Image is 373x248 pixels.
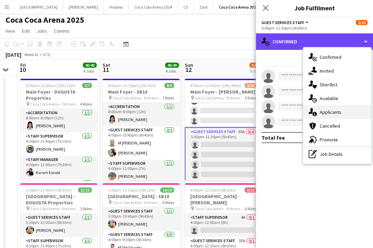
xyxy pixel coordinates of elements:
button: Zaid [194,0,213,14]
span: Coca Cola Arena - Entrance F [195,206,245,211]
div: 4 Jobs [166,68,179,74]
div: 5 Jobs [250,68,261,74]
span: Coca Cola Arena - Entrance F [113,95,162,100]
a: Edit [19,26,33,35]
span: Shortlist [320,82,337,88]
span: 9/9 [164,83,174,88]
span: Coca Cola Arena - Entrance F [30,206,80,211]
div: 4 Jobs [83,68,96,74]
span: 5 Roles [245,95,256,100]
span: 1:00pm-11:15pm (10h15m) [108,187,156,193]
span: 10 [19,66,26,74]
span: Jobs [37,28,47,34]
span: Cancelled [320,123,340,129]
span: 40/40 [83,63,97,68]
span: 6 Roles [245,206,256,211]
app-card-role: Guest Services Staff4/4 [20,179,97,235]
app-card-role: Guest Services Staff32A0/35:30pm-9:30pm (4h) [185,84,262,127]
span: Applicants [320,109,341,115]
span: 49/49 [165,63,179,68]
app-card-role: Guest Services Staff1/13:30pm-12:00am (8h30m)[PERSON_NAME] [20,214,97,237]
h3: Main Foyer - SB19 [103,89,180,95]
span: 19/19 [160,187,174,193]
span: 4:00pm-12:30am (8h30m) (Mon) [190,187,245,193]
span: 8:00am-12:00am (16h) (Sat) [26,83,75,88]
button: Coca Cola Arena 2024 [129,0,178,14]
app-card-role: Guest Services Staff1/11:00pm-10:45pm (9h45m)[PERSON_NAME] [103,207,180,231]
span: 6 Roles [162,200,174,205]
div: Job Details [303,147,371,161]
span: 2/10 [245,83,256,88]
app-card-role: Accreditation1/18:00am-8:00pm (12h)[PERSON_NAME] [103,103,180,126]
app-card-role: Staff Supervisor1/14:30pm-11:45pm (7h15m)[PERSON_NAME] [20,132,97,156]
span: Coca Cola Arena - Entrance F [113,200,162,205]
app-card-role: Accreditation1/18:00am-8:00pm (12h)[PERSON_NAME] [20,109,97,132]
span: Invited [320,68,334,74]
button: [PERSON_NAME] [63,0,104,14]
div: Total fee [262,134,285,141]
span: 0/13 [245,187,256,193]
app-card-role: Staff Supervisor1/14:00pm-11:00pm (7h)[PERSON_NAME] [103,160,180,183]
app-job-card: 8:00am-12:00am (16h) (Mon)2/10Main Foyer - [PERSON_NAME] Coca Cola Arena - Entrance F5 Roles Gues... [185,79,262,181]
span: 5/54 [249,63,261,68]
app-card-role: Staff Supervisor4A0/14:00pm-12:00am (8h) [185,214,262,237]
app-card-role: Guest Services Staff2/24:00pm-10:45pm (6h45m)M [PERSON_NAME][PERSON_NAME] [103,126,180,160]
span: Coca Cola Arena - Entrance F [195,95,245,100]
span: Sun [185,62,193,68]
h3: Main Foyer - DUGUSTA Properties [20,89,97,101]
span: Sat [103,62,110,68]
h3: [GEOGRAPHIC_DATA] - DUGUSTA Properties [20,193,97,206]
span: View [6,28,15,34]
span: 12 [184,66,193,74]
button: Coca Coca Arena 2025 [213,0,264,14]
span: Coca Cola Arena - Entrance F [30,101,80,107]
div: GTS [43,52,50,57]
app-card-role: Staff Manager1/14:30pm-12:00am (7h30m)Karam Earabi [20,156,97,179]
span: Week 41 [23,52,40,57]
app-card-role: Guest Services Staff50A0/45:45pm-11:30pm (5h45m) [185,127,262,182]
div: 5:45pm-11:30pm (5h45m) [262,25,367,31]
span: 15/15 [78,187,92,193]
h3: [GEOGRAPHIC_DATA] - SB19 [103,193,180,200]
button: Hostess [104,0,129,14]
span: 8:00am-11:15pm (15h15m) [108,83,156,88]
span: 3 Roles [80,206,92,211]
button: [GEOGRAPHIC_DATA] [14,0,63,14]
a: Jobs [34,26,50,35]
button: C3 [178,0,194,14]
button: Guest Services Staff [262,20,310,25]
h3: [GEOGRAPHIC_DATA] - [PERSON_NAME] [185,193,262,206]
span: Promote [320,137,338,143]
div: Confirmed [256,33,373,50]
a: Comms [51,26,72,35]
span: Edit [22,28,30,34]
span: 3:30pm-12:00am (8h30m) (Sat) [26,187,78,193]
span: Available [320,95,338,101]
span: Confirmed [320,54,341,60]
span: Guest Services Staff [262,20,304,25]
span: 2/10 [356,20,367,25]
span: 4 Roles [80,101,92,107]
span: 8:00am-12:00am (16h) (Mon) [190,83,242,88]
h1: Coca Coca Arena 2025 [6,15,84,25]
span: 7 Roles [162,95,174,100]
h3: Job Fulfilment [256,3,373,12]
span: 11 [102,66,110,74]
app-job-card: 8:00am-11:15pm (15h15m)9/9Main Foyer - SB19 Coca Cola Arena - Entrance F7 RolesAccreditation1/18:... [103,79,180,181]
div: [DATE] [6,51,21,58]
span: Fri [20,62,26,68]
span: Comms [54,28,70,34]
h3: Main Foyer - [PERSON_NAME] [185,89,262,95]
span: 7/7 [82,83,92,88]
app-job-card: 8:00am-12:00am (16h) (Sat)7/7Main Foyer - DUGUSTA Properties Coca Cola Arena - Entrance F4 RolesA... [20,79,97,181]
a: View [3,26,18,35]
